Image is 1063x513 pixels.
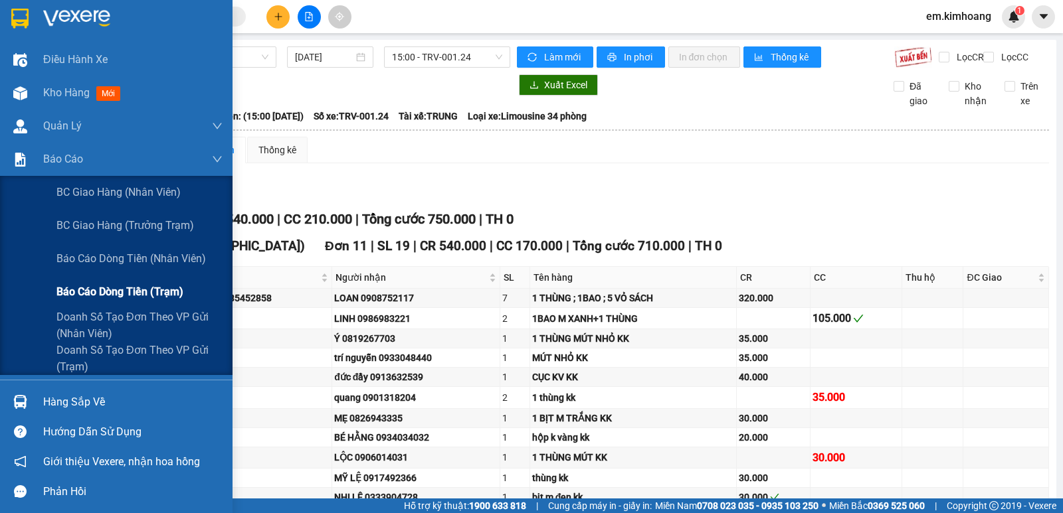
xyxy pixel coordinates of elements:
[274,12,283,21] span: plus
[56,283,183,300] span: Báo cáo dòng tiền (trạm)
[813,389,900,405] div: 35.000
[754,52,765,63] span: bar-chart
[813,449,900,466] div: 30.000
[532,471,734,485] div: thùng kk
[536,498,538,513] span: |
[532,390,734,405] div: 1 thùng kk
[334,390,498,405] div: quang 0901318204
[597,46,665,68] button: printerIn phơi
[335,12,344,21] span: aim
[187,450,330,465] div: HẢI
[469,500,526,511] strong: 1900 633 818
[1017,6,1022,15] span: 1
[295,50,354,64] input: 12/10/2025
[548,498,652,513] span: Cung cấp máy in - giấy in:
[468,109,587,123] span: Loại xe: Limousine 34 phòng
[739,350,809,365] div: 35.000
[187,291,330,305] div: TUYỀN 0985452858
[502,350,527,365] div: 1
[284,211,352,227] span: CC 210.000
[355,211,359,227] span: |
[544,50,583,64] span: Làm mới
[496,238,563,254] span: CC 170.000
[502,370,527,384] div: 1
[624,50,654,64] span: In phơi
[13,153,27,167] img: solution-icon
[916,8,1002,25] span: em.kimhoang
[187,430,330,445] div: TUYỀN
[377,238,410,254] span: SL 19
[822,503,826,508] span: ⚪️
[314,109,389,123] span: Số xe: TRV-001.24
[96,86,120,101] span: mới
[697,500,819,511] strong: 0708 023 035 - 0935 103 250
[187,411,330,425] div: VÂN
[304,12,314,21] span: file-add
[56,217,194,234] span: BC giao hàng (trưởng trạm)
[413,238,417,254] span: |
[532,430,734,445] div: hộp k vàng kk
[739,430,809,445] div: 20.000
[334,291,498,305] div: LOAN 0908752117
[811,267,902,289] th: CC
[528,52,539,63] span: sync
[1015,6,1024,15] sup: 1
[325,238,367,254] span: Đơn 11
[187,471,330,485] div: tư bé
[13,86,27,100] img: warehouse-icon
[739,411,809,425] div: 30.000
[266,5,290,29] button: plus
[362,211,476,227] span: Tổng cước 750.000
[959,79,994,108] span: Kho nhận
[258,143,296,157] div: Thống kê
[13,119,27,133] img: warehouse-icon
[187,490,330,504] div: mẹ
[43,86,90,99] span: Kho hàng
[420,238,486,254] span: CR 540.000
[334,331,498,346] div: Ý 0819267703
[486,211,514,227] span: TH 0
[43,151,83,167] span: Báo cáo
[996,50,1030,64] span: Lọc CC
[739,490,809,504] div: 30.000
[56,342,223,375] span: Doanh số tạo đơn theo VP gửi (trạm)
[532,450,734,465] div: 1 THÙNG MÚT KK
[544,78,587,92] span: Xuất Excel
[13,395,27,409] img: warehouse-icon
[392,47,502,67] span: 15:00 - TRV-001.24
[737,267,811,289] th: CR
[207,109,304,123] span: Chuyến: (15:00 [DATE])
[1032,5,1055,29] button: caret-down
[967,270,1034,285] span: ĐC Giao
[739,291,809,305] div: 320.000
[532,350,734,365] div: MÚT NHỎ KK
[334,430,498,445] div: BÉ HẰNG 0934034032
[212,121,223,131] span: down
[328,5,351,29] button: aim
[371,238,374,254] span: |
[530,80,539,91] span: download
[530,267,737,289] th: Tên hàng
[739,331,809,346] div: 35.000
[668,46,741,68] button: In đơn chọn
[502,331,527,346] div: 1
[770,492,779,502] span: check
[56,309,223,342] span: Doanh số tạo đơn theo VP gửi (nhân viên)
[532,311,734,326] div: 1BAO M XANH+1 THÙNG
[502,490,527,504] div: 1
[43,422,223,442] div: Hướng dẫn sử dụng
[13,53,27,67] img: warehouse-icon
[655,498,819,513] span: Miền Nam
[532,490,734,504] div: bịt m đen kk
[502,390,527,405] div: 2
[43,482,223,502] div: Phản hồi
[399,109,458,123] span: Tài xế: TRUNG
[695,238,722,254] span: TH 0
[904,79,939,108] span: Đã giao
[43,51,108,68] span: Điều hành xe
[739,471,809,485] div: 30.000
[14,455,27,468] span: notification
[334,471,498,485] div: MỸ LỆ 0917492366
[502,411,527,425] div: 1
[334,311,498,326] div: LINH 0986983221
